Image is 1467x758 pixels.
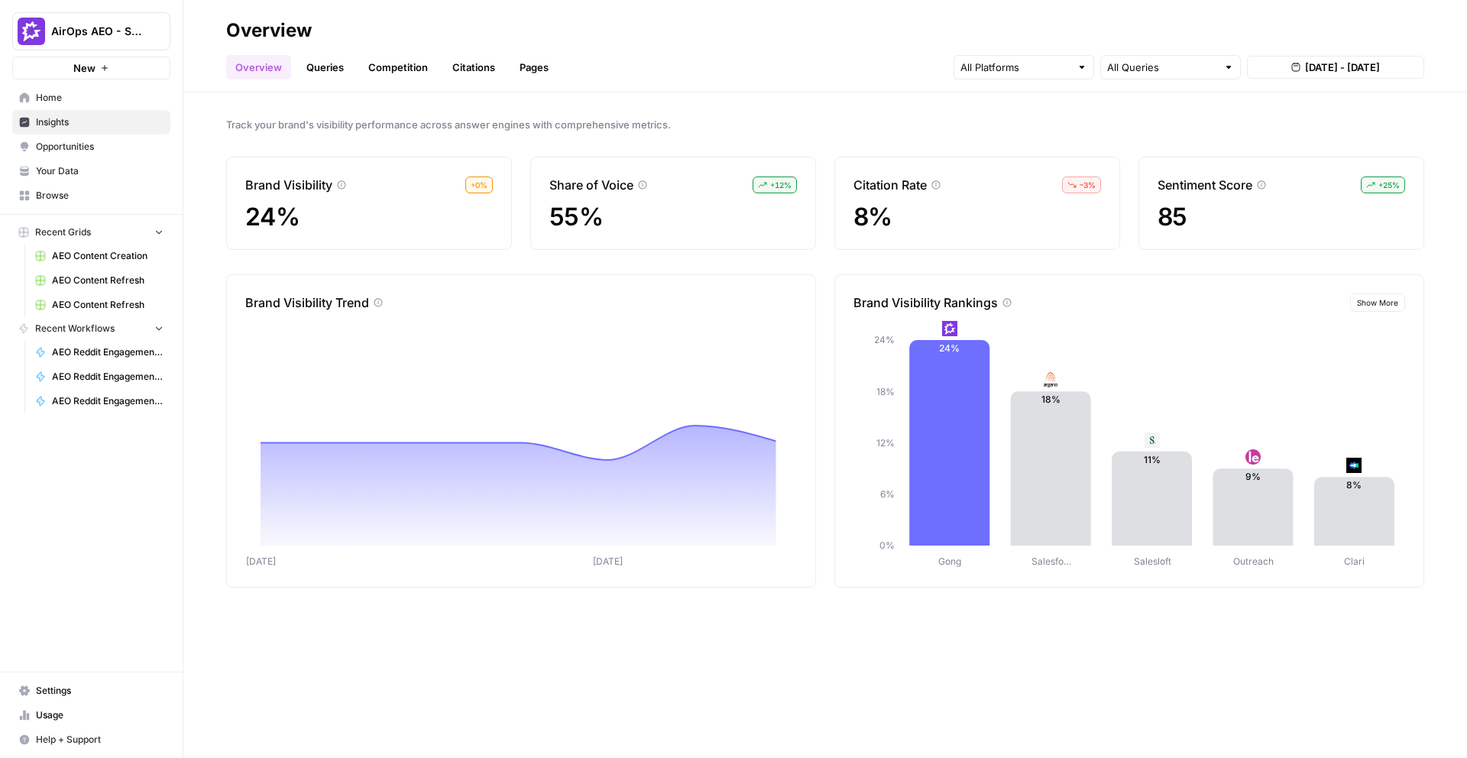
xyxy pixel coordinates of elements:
[12,317,170,340] button: Recent Workflows
[36,115,164,129] span: Insights
[36,91,164,105] span: Home
[226,55,291,79] a: Overview
[245,293,369,312] p: Brand Visibility Trend
[18,18,45,45] img: AirOps AEO - Single Brand (Gong) Logo
[1107,60,1217,75] input: All Queries
[12,134,170,159] a: Opportunities
[35,322,115,335] span: Recent Workflows
[12,110,170,134] a: Insights
[1247,56,1424,79] button: [DATE] - [DATE]
[853,202,892,232] span: 8%
[52,370,164,384] span: AEO Reddit Engagement - Fork
[1134,556,1171,567] tspan: Salesloft
[1346,479,1362,491] text: 8%
[1145,432,1160,448] img: vpq3xj2nnch2e2ivhsgwmf7hbkjf
[1158,176,1252,194] p: Sentiment Score
[876,437,895,449] tspan: 12%
[1378,179,1400,191] span: + 25 %
[1080,179,1096,191] span: – 3 %
[12,86,170,110] a: Home
[939,342,960,354] text: 24%
[12,679,170,703] a: Settings
[246,556,276,567] tspan: [DATE]
[52,394,164,408] span: AEO Reddit Engagement - Fork
[245,176,332,194] p: Brand Visibility
[51,24,144,39] span: AirOps AEO - Single Brand (Gong)
[1350,293,1405,312] button: Show More
[1344,556,1365,567] tspan: Clari
[12,159,170,183] a: Your Data
[28,268,170,293] a: AEO Content Refresh
[1305,60,1380,75] span: [DATE] - [DATE]
[226,18,312,43] div: Overview
[1346,458,1362,473] img: h6qlr8a97mop4asab8l5qtldq2wv
[1233,556,1274,567] tspan: Outreach
[226,117,1424,132] span: Track your brand's visibility performance across answer engines with comprehensive metrics.
[960,60,1070,75] input: All Platforms
[1043,372,1058,387] img: e001jt87q6ctylcrzboubucy6uux
[938,556,961,567] tspan: Gong
[36,140,164,154] span: Opportunities
[12,57,170,79] button: New
[593,556,623,567] tspan: [DATE]
[28,389,170,413] a: AEO Reddit Engagement - Fork
[35,225,91,239] span: Recent Grids
[1245,471,1261,482] text: 9%
[245,202,300,232] span: 24%
[443,55,504,79] a: Citations
[36,733,164,747] span: Help + Support
[549,202,603,232] span: 55%
[853,293,998,312] p: Brand Visibility Rankings
[879,539,895,551] tspan: 0%
[874,334,895,345] tspan: 24%
[52,298,164,312] span: AEO Content Refresh
[36,708,164,722] span: Usage
[1357,296,1398,309] span: Show More
[52,345,164,359] span: AEO Reddit Engagement - Fork
[36,164,164,178] span: Your Data
[28,293,170,317] a: AEO Content Refresh
[471,179,487,191] span: + 0 %
[880,488,895,500] tspan: 6%
[1041,394,1061,405] text: 18%
[28,244,170,268] a: AEO Content Creation
[770,179,792,191] span: + 12 %
[1158,202,1187,232] span: 85
[876,386,895,397] tspan: 18%
[12,12,170,50] button: Workspace: AirOps AEO - Single Brand (Gong)
[1245,449,1261,465] img: w5j8drkl6vorx9oircl0z03rjk9p
[36,684,164,698] span: Settings
[1031,556,1071,567] tspan: Salesfo…
[73,60,96,76] span: New
[359,55,437,79] a: Competition
[12,221,170,244] button: Recent Grids
[28,340,170,364] a: AEO Reddit Engagement - Fork
[28,364,170,389] a: AEO Reddit Engagement - Fork
[52,274,164,287] span: AEO Content Refresh
[942,321,957,336] img: w6cjb6u2gvpdnjw72qw8i2q5f3eb
[549,176,633,194] p: Share of Voice
[297,55,353,79] a: Queries
[12,703,170,727] a: Usage
[1144,454,1161,465] text: 11%
[52,249,164,263] span: AEO Content Creation
[12,727,170,752] button: Help + Support
[853,176,927,194] p: Citation Rate
[510,55,558,79] a: Pages
[36,189,164,202] span: Browse
[12,183,170,208] a: Browse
